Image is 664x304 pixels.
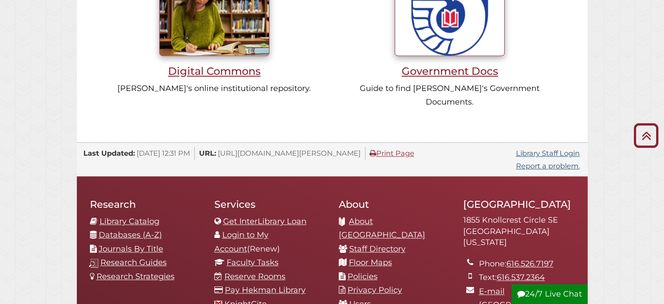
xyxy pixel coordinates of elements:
[347,272,378,281] a: Policies
[110,16,319,77] a: Digital Commons
[516,149,580,157] a: Library Staff Login
[110,82,319,96] p: [PERSON_NAME]'s online institutional repository.
[214,198,326,210] h2: Services
[225,285,306,295] a: Pay Hekman Library
[345,82,554,109] p: Guide to find [PERSON_NAME]'s Government Documents.
[345,16,554,77] a: Government Docs
[339,198,450,210] h2: About
[137,149,190,157] span: [DATE] 12:31 PM
[96,272,175,281] a: Research Strategies
[100,217,159,226] a: Library Catalog
[223,217,306,226] a: Get InterLibrary Loan
[630,128,662,143] a: Back to Top
[83,149,135,157] span: Last Updated:
[224,272,286,281] a: Reserve Rooms
[214,230,268,254] a: Login to My Account
[497,273,545,282] a: 616.537.2364
[214,228,326,256] li: (Renew)
[345,65,554,77] h3: Government Docs
[100,258,167,267] a: Research Guides
[479,271,575,285] li: Text:
[370,149,414,157] a: Print Page
[370,150,376,157] i: Print Page
[110,65,319,77] h3: Digital Commons
[199,149,216,157] span: URL:
[99,230,162,240] a: Databases (A-Z)
[90,198,201,210] h2: Research
[349,258,392,267] a: Floor Maps
[227,258,279,267] a: Faculty Tasks
[506,259,554,269] a: 616.526.7197
[99,244,163,254] a: Journals By Title
[218,149,361,157] span: [URL][DOMAIN_NAME][PERSON_NAME]
[516,161,580,170] a: Report a problem.
[479,257,575,271] li: Phone:
[463,215,575,248] address: 1855 Knollcrest Circle SE [GEOGRAPHIC_DATA][US_STATE]
[463,198,575,210] h2: [GEOGRAPHIC_DATA]
[349,244,406,254] a: Staff Directory
[89,259,98,268] img: research-guides-icon-white_37x37.png
[347,285,402,295] a: Privacy Policy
